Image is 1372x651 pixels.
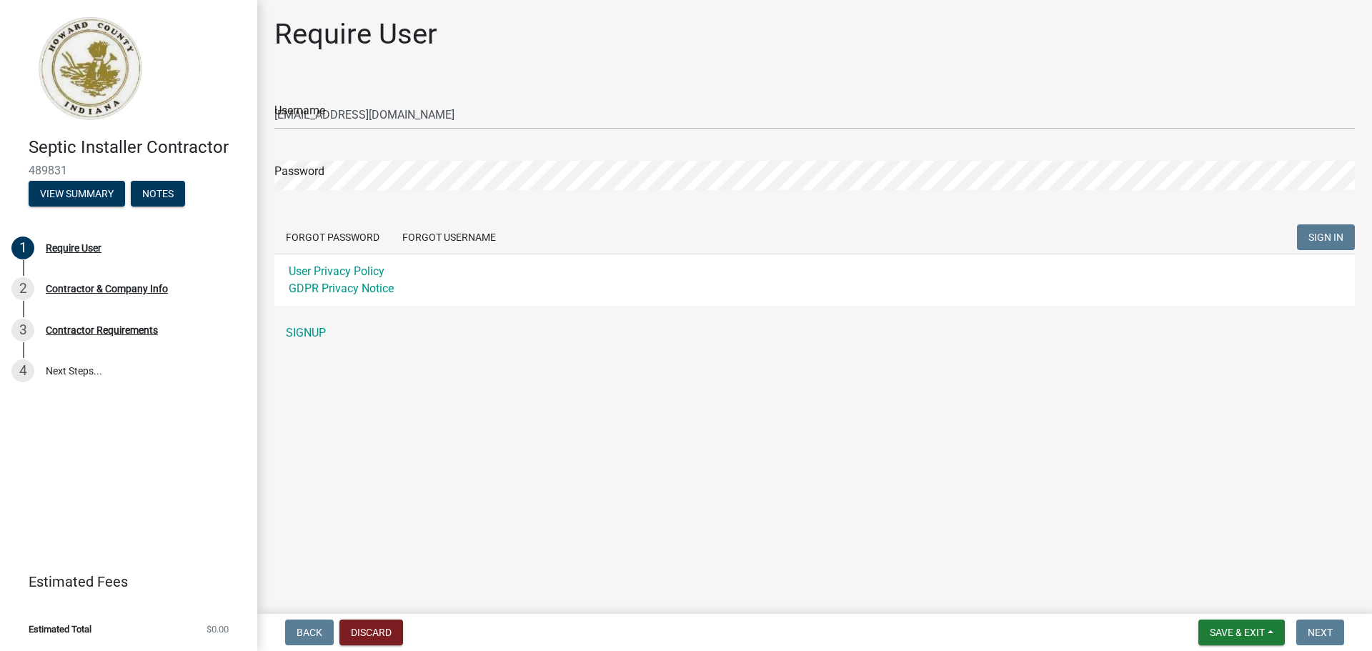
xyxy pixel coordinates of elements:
[207,625,229,634] span: $0.00
[274,319,1355,347] a: SIGNUP
[131,181,185,207] button: Notes
[11,567,234,596] a: Estimated Fees
[131,189,185,200] wm-modal-confirm: Notes
[289,282,394,295] a: GDPR Privacy Notice
[391,224,507,250] button: Forgot Username
[11,237,34,259] div: 1
[11,277,34,300] div: 2
[1296,620,1344,645] button: Next
[1308,232,1343,243] span: SIGN IN
[11,359,34,382] div: 4
[1308,627,1333,638] span: Next
[289,264,384,278] a: User Privacy Policy
[29,189,125,200] wm-modal-confirm: Summary
[274,224,391,250] button: Forgot Password
[29,181,125,207] button: View Summary
[46,325,158,335] div: Contractor Requirements
[285,620,334,645] button: Back
[274,17,437,51] h1: Require User
[29,15,151,122] img: Howard County, Indiana
[1198,620,1285,645] button: Save & Exit
[1210,627,1265,638] span: Save & Exit
[1297,224,1355,250] button: SIGN IN
[46,284,168,294] div: Contractor & Company Info
[29,137,246,158] h4: Septic Installer Contractor
[29,625,91,634] span: Estimated Total
[11,319,34,342] div: 3
[339,620,403,645] button: Discard
[297,627,322,638] span: Back
[29,164,229,177] span: 489831
[46,243,101,253] div: Require User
